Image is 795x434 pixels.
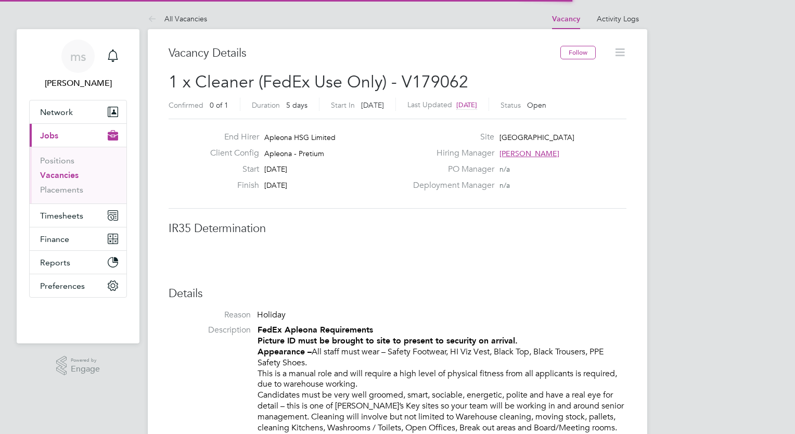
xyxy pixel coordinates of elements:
[257,310,286,320] span: Holiday
[264,133,336,142] span: Apleona HSG Limited
[527,100,546,110] span: Open
[40,107,73,117] span: Network
[70,49,86,63] span: ms
[71,356,100,365] span: Powered by
[202,148,259,159] label: Client Config
[499,181,510,190] span: n/a
[40,258,70,267] span: Reports
[30,147,126,203] div: Jobs
[258,325,626,433] p: All staff must wear – Safety Footwear, HI Viz Vest, Black Top, Black Trousers, PPE Safety Shoes. ...
[29,308,127,325] a: Go to home page
[30,124,126,147] button: Jobs
[56,356,100,376] a: Powered byEngage
[499,164,510,174] span: n/a
[48,308,108,325] img: berryrecruitment-logo-retina.png
[501,100,521,110] label: Status
[407,164,494,175] label: PO Manager
[40,234,69,244] span: Finance
[252,100,280,110] label: Duration
[17,29,139,343] nav: Main navigation
[169,72,468,92] span: 1 x Cleaner (FedEx Use Only) - V179062
[258,347,312,356] strong: Appearance –
[30,227,126,250] button: Finance
[30,100,126,123] button: Network
[264,149,324,158] span: Apleona - Pretium
[202,180,259,191] label: Finish
[40,156,74,165] a: Positions
[169,310,251,321] label: Reason
[597,14,639,23] a: Activity Logs
[30,251,126,274] button: Reports
[210,100,228,110] span: 0 of 1
[407,100,452,109] label: Last Updated
[258,325,373,335] strong: FedEx Apleona Requirements
[456,100,477,109] span: [DATE]
[30,274,126,297] button: Preferences
[169,325,251,336] label: Description
[40,211,83,221] span: Timesheets
[169,221,626,236] h3: IR35 Determination
[40,170,79,180] a: Vacancies
[169,286,626,301] h3: Details
[552,15,580,23] a: Vacancy
[29,77,127,90] span: michelle suchley
[499,133,574,142] span: [GEOGRAPHIC_DATA]
[202,132,259,143] label: End Hirer
[169,46,560,61] h3: Vacancy Details
[286,100,307,110] span: 5 days
[40,281,85,291] span: Preferences
[30,204,126,227] button: Timesheets
[29,40,127,90] a: ms[PERSON_NAME]
[202,164,259,175] label: Start
[264,181,287,190] span: [DATE]
[407,180,494,191] label: Deployment Manager
[331,100,355,110] label: Start In
[407,148,494,159] label: Hiring Manager
[264,164,287,174] span: [DATE]
[258,336,518,346] strong: Picture ID must be brought to site to present to security on arrival.
[560,46,596,59] button: Follow
[71,365,100,374] span: Engage
[169,100,203,110] label: Confirmed
[148,14,207,23] a: All Vacancies
[499,149,559,158] span: [PERSON_NAME]
[40,185,83,195] a: Placements
[407,132,494,143] label: Site
[40,131,58,141] span: Jobs
[361,100,384,110] span: [DATE]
